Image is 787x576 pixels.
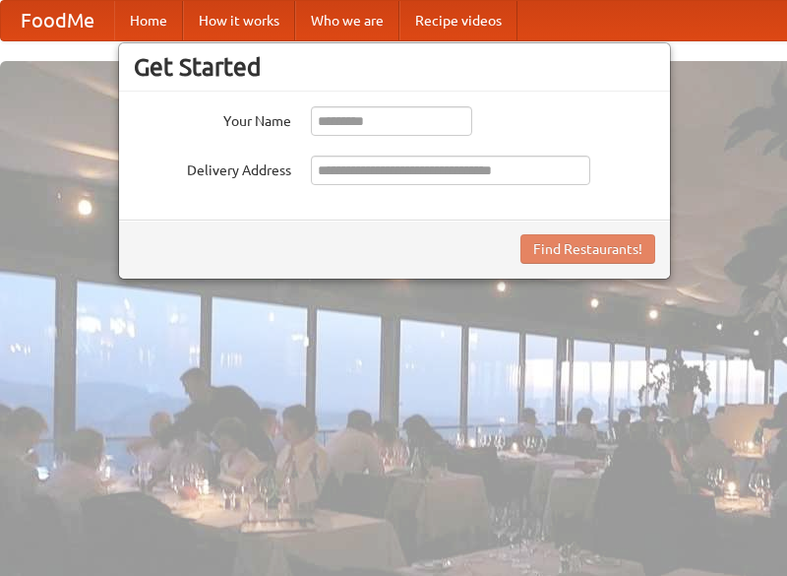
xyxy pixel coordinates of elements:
button: Find Restaurants! [520,234,655,264]
h3: Get Started [134,52,655,82]
a: FoodMe [1,1,114,40]
a: Home [114,1,183,40]
a: How it works [183,1,295,40]
a: Who we are [295,1,399,40]
label: Your Name [134,106,291,131]
label: Delivery Address [134,156,291,180]
a: Recipe videos [399,1,517,40]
